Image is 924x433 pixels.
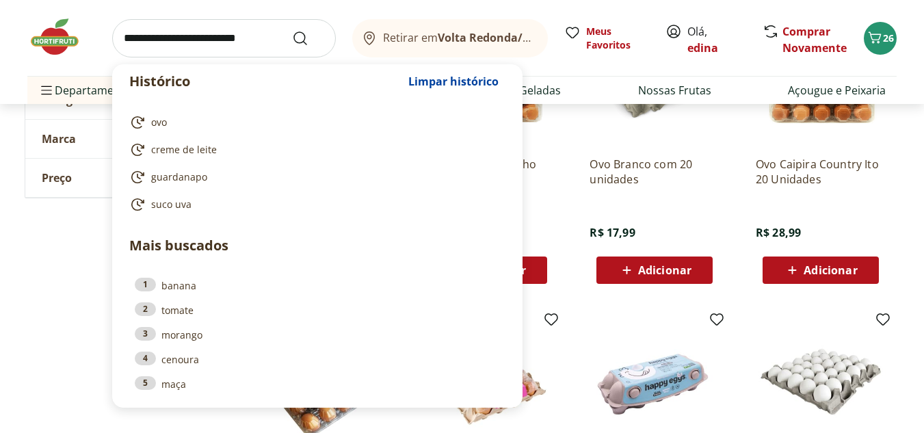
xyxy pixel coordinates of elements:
[135,376,500,391] a: 5maça
[590,157,720,187] a: Ovo Branco com 20 unidades
[151,143,217,157] span: creme de leite
[135,327,500,342] a: 3morango
[687,23,748,56] span: Olá,
[27,16,96,57] img: Hortifruti
[129,72,401,91] p: Histórico
[352,19,548,57] button: Retirar emVolta Redonda/[GEOGRAPHIC_DATA]
[135,278,156,291] div: 1
[151,198,192,211] span: suco uva
[564,25,649,52] a: Meus Favoritos
[408,76,499,87] span: Limpar histórico
[135,302,500,317] a: 2tomate
[151,116,167,129] span: ovo
[438,30,635,45] b: Volta Redonda/[GEOGRAPHIC_DATA]
[129,114,500,131] a: ovo
[135,352,500,367] a: 4cenoura
[596,257,713,284] button: Adicionar
[38,74,55,107] button: Menu
[763,257,879,284] button: Adicionar
[638,82,711,99] a: Nossas Frutas
[42,132,76,146] span: Marca
[112,19,336,57] input: search
[883,31,894,44] span: 26
[401,65,505,98] button: Limpar histórico
[151,170,207,184] span: guardanapo
[756,225,801,240] span: R$ 28,99
[135,278,500,293] a: 1banana
[383,31,534,44] span: Retirar em
[135,327,156,341] div: 3
[638,265,691,276] span: Adicionar
[687,40,718,55] a: edina
[38,74,137,107] span: Departamentos
[135,352,156,365] div: 4
[788,82,886,99] a: Açougue e Peixaria
[864,22,897,55] button: Carrinho
[590,225,635,240] span: R$ 17,99
[25,159,230,197] button: Preço
[42,171,72,185] span: Preço
[782,24,847,55] a: Comprar Novamente
[135,302,156,316] div: 2
[292,30,325,47] button: Submit Search
[25,120,230,158] button: Marca
[129,235,505,256] p: Mais buscados
[756,157,886,187] a: Ovo Caipira Country Ito 20 Unidades
[129,142,500,158] a: creme de leite
[135,376,156,390] div: 5
[129,169,500,185] a: guardanapo
[586,25,649,52] span: Meus Favoritos
[804,265,857,276] span: Adicionar
[129,196,500,213] a: suco uva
